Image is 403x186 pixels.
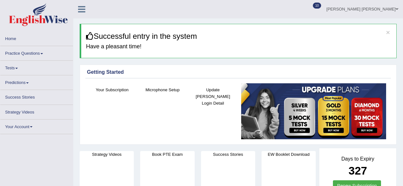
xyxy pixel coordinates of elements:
[87,68,389,76] div: Getting Started
[0,46,73,59] a: Practice Questions
[349,164,367,177] b: 327
[191,86,235,107] h4: Update [PERSON_NAME] Login Detail
[0,105,73,117] a: Strategy Videos
[0,31,73,44] a: Home
[326,156,389,162] h4: Days to Expiry
[241,83,386,139] img: small5.jpg
[0,61,73,73] a: Tests
[140,86,184,93] h4: Microphone Setup
[140,151,194,158] h4: Book PTE Exam
[86,44,392,50] h4: Have a pleasant time!
[86,32,392,40] h3: Successful entry in the system
[0,75,73,88] a: Predictions
[313,3,321,9] span: 10
[201,151,255,158] h4: Success Stories
[386,29,390,36] button: ×
[0,90,73,102] a: Success Stories
[262,151,316,158] h4: EW Booklet Download
[0,120,73,132] a: Your Account
[80,151,134,158] h4: Strategy Videos
[90,86,134,93] h4: Your Subscription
